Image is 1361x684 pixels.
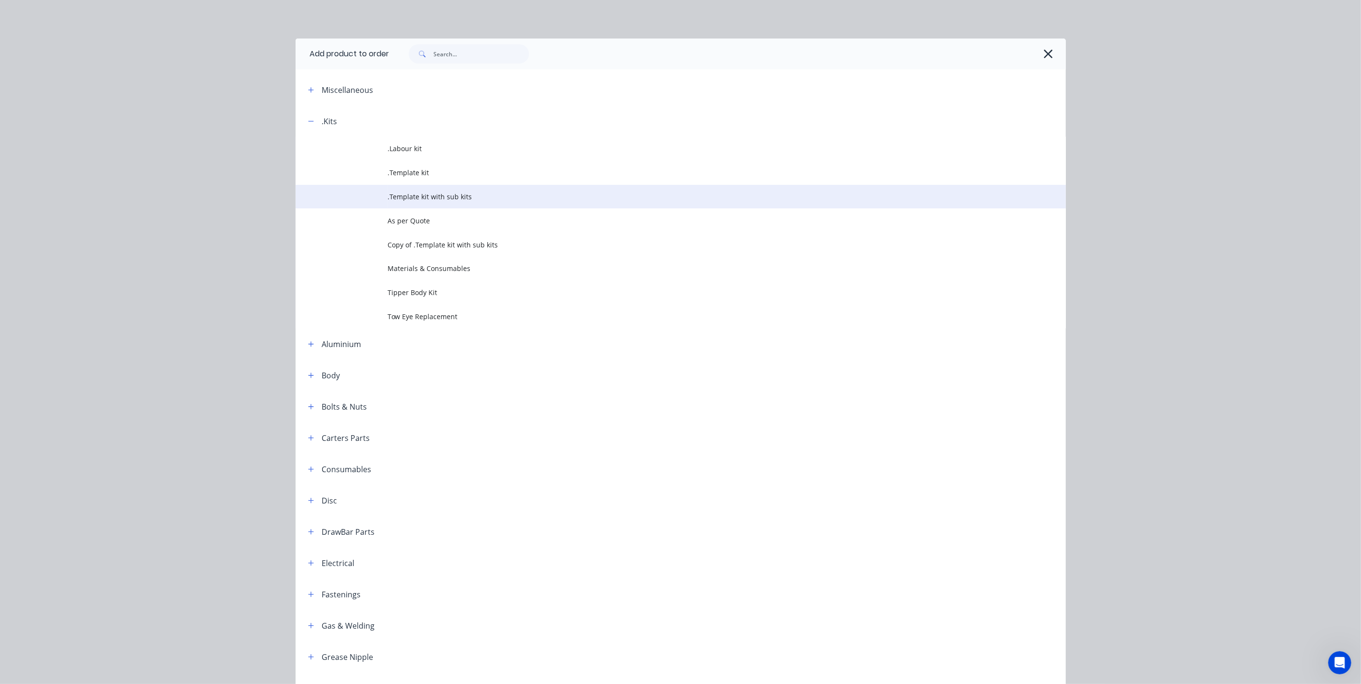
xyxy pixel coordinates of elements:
[322,495,337,506] div: Disc
[322,401,367,413] div: Bolts & Nuts
[322,620,375,632] div: Gas & Welding
[388,311,930,322] span: Tow Eye Replacement
[434,44,529,64] input: Search...
[296,39,389,69] div: Add product to order
[388,287,930,297] span: Tipper Body Kit
[388,263,930,273] span: Materials & Consumables
[388,168,930,178] span: .Template kit
[1328,651,1351,674] iframe: Intercom live chat
[322,338,362,350] div: Aluminium
[322,370,340,381] div: Body
[322,116,337,127] div: .Kits
[322,432,370,444] div: Carters Parts
[388,143,930,154] span: .Labour kit
[322,84,374,96] div: Miscellaneous
[322,464,372,475] div: Consumables
[322,557,355,569] div: Electrical
[388,216,930,226] span: As per Quote
[322,651,374,663] div: Grease Nipple
[388,240,930,250] span: Copy of .Template kit with sub kits
[388,192,930,202] span: .Template kit with sub kits
[322,526,375,538] div: DrawBar Parts
[322,589,361,600] div: Fastenings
